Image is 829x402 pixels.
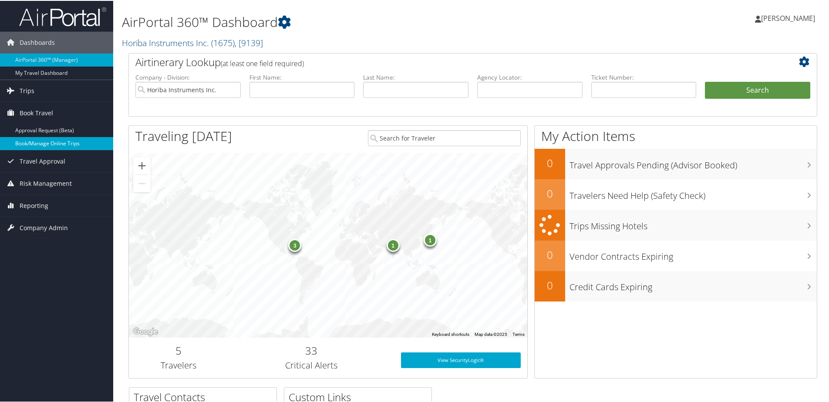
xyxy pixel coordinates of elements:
[133,174,151,191] button: Zoom out
[570,184,817,201] h3: Travelers Need Help (Safety Check)
[135,342,222,357] h2: 5
[20,79,34,101] span: Trips
[535,155,565,170] h2: 0
[570,154,817,171] h3: Travel Approvals Pending (Advisor Booked)
[20,150,65,171] span: Travel Approval
[570,276,817,292] h3: Credit Cards Expiring
[512,331,525,336] a: Terms (opens in new tab)
[535,148,817,178] a: 0Travel Approvals Pending (Advisor Booked)
[20,194,48,216] span: Reporting
[135,72,241,81] label: Company - Division:
[363,72,468,81] label: Last Name:
[249,72,355,81] label: First Name:
[133,156,151,174] button: Zoom in
[235,342,388,357] h2: 33
[424,233,437,246] div: 1
[235,358,388,371] h3: Critical Alerts
[535,270,817,301] a: 0Credit Cards Expiring
[368,129,521,145] input: Search for Traveler
[221,58,304,67] span: (at least one field required)
[131,325,160,337] a: Open this area in Google Maps (opens a new window)
[570,215,817,231] h3: Trips Missing Hotels
[755,4,824,30] a: [PERSON_NAME]
[211,36,235,48] span: ( 1675 )
[475,331,507,336] span: Map data ©2025
[535,185,565,200] h2: 0
[570,245,817,262] h3: Vendor Contracts Expiring
[535,247,565,261] h2: 0
[535,209,817,240] a: Trips Missing Hotels
[761,13,815,22] span: [PERSON_NAME]
[535,126,817,144] h1: My Action Items
[135,126,232,144] h1: Traveling [DATE]
[401,352,521,367] a: View SecurityLogic®
[235,36,263,48] span: , [ 9139 ]
[432,331,469,337] button: Keyboard shortcuts
[591,72,697,81] label: Ticket Number:
[20,101,53,123] span: Book Travel
[122,12,590,30] h1: AirPortal 360™ Dashboard
[20,31,55,53] span: Dashboards
[535,277,565,292] h2: 0
[535,178,817,209] a: 0Travelers Need Help (Safety Check)
[705,81,810,98] button: Search
[131,325,160,337] img: Google
[20,216,68,238] span: Company Admin
[477,72,583,81] label: Agency Locator:
[135,358,222,371] h3: Travelers
[135,54,753,69] h2: Airtinerary Lookup
[535,240,817,270] a: 0Vendor Contracts Expiring
[387,238,400,251] div: 1
[122,36,263,48] a: Horiba Instruments Inc.
[19,6,106,26] img: airportal-logo.png
[20,172,72,194] span: Risk Management
[289,238,302,251] div: 3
